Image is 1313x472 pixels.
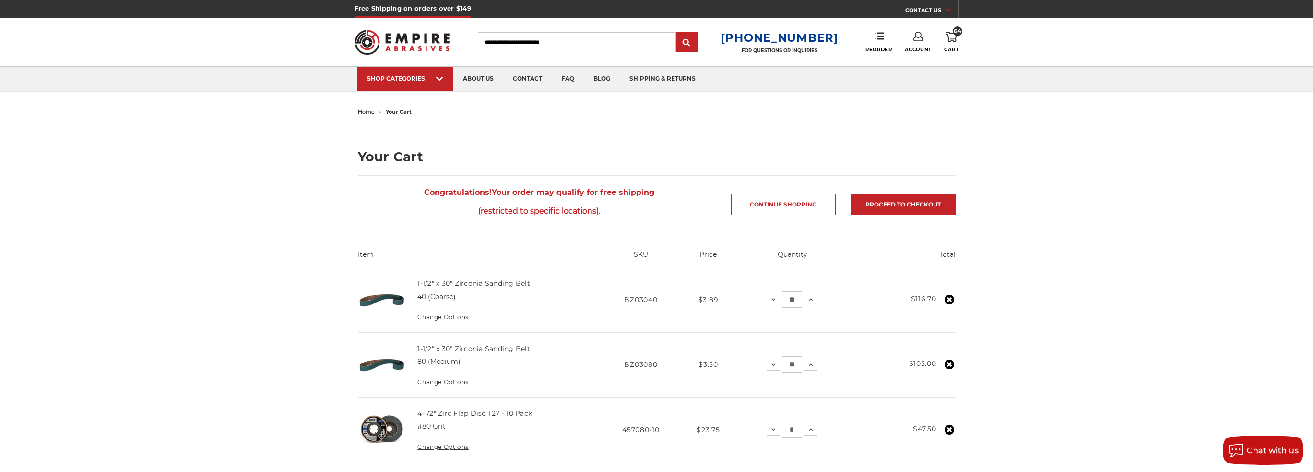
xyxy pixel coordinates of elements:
[698,295,719,304] span: $3.89
[386,109,412,115] span: your cart
[453,67,503,91] a: about us
[358,406,406,454] img: 4-1/2" Zirc Flap Disc T27 - 10 Pack
[913,424,936,433] strong: $47.50
[358,150,956,163] h1: Your Cart
[417,292,456,302] dd: 40 (Coarse)
[584,67,620,91] a: blog
[417,357,461,367] dd: 80 (Medium)
[851,250,955,267] th: Total
[1247,446,1299,455] span: Chat with us
[358,202,721,220] span: (restricted to specific locations).
[782,356,802,373] input: 1-1/2" x 30" Zirconia Sanding Belt Quantity:
[905,47,932,53] span: Account
[367,75,444,82] div: SHOP CATEGORIES
[417,314,468,321] a: Change Options
[851,194,956,215] a: Proceed to checkout
[698,360,718,369] span: $3.50
[503,67,552,91] a: contact
[417,378,468,386] a: Change Options
[417,409,532,418] a: 4-1/2" Zirc Flap Disc T27 - 10 Pack
[682,250,734,267] th: Price
[358,183,721,220] span: Your order may qualify for free shipping
[953,26,962,36] span: 64
[731,194,836,215] a: Continue Shopping
[697,425,720,434] span: $23.75
[782,291,802,308] input: 1-1/2" x 30" Zirconia Sanding Belt Quantity:
[424,188,492,197] strong: Congratulations!
[624,360,657,369] span: BZ03080
[624,295,657,304] span: BZ03040
[677,33,697,52] input: Submit
[358,109,375,115] a: home
[721,48,839,54] p: FOR QUESTIONS OR INQUIRIES
[417,422,446,432] dd: #80 Grit
[355,24,450,61] img: Empire Abrasives
[417,279,530,288] a: 1-1/2" x 30" Zirconia Sanding Belt
[909,359,936,368] strong: $105.00
[417,344,530,353] a: 1-1/2" x 30" Zirconia Sanding Belt
[620,67,705,91] a: shipping & returns
[721,31,839,45] a: [PHONE_NUMBER]
[782,422,802,438] input: 4-1/2" Zirc Flap Disc T27 - 10 Pack Quantity:
[865,47,892,53] span: Reorder
[865,32,892,52] a: Reorder
[622,425,659,434] span: 457080-10
[944,32,958,53] a: 64 Cart
[944,47,958,53] span: Cart
[358,341,406,389] img: 1-1/2" x 30" Sanding Belt - Zirconia
[905,5,958,18] a: CONTACT US
[1223,436,1303,465] button: Chat with us
[358,250,600,267] th: Item
[552,67,584,91] a: faq
[734,250,851,267] th: Quantity
[417,443,468,450] a: Change Options
[599,250,682,267] th: SKU
[911,294,936,303] strong: $116.70
[358,276,406,324] img: 1-1/2" x 30" Sanding Belt - Zirconia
